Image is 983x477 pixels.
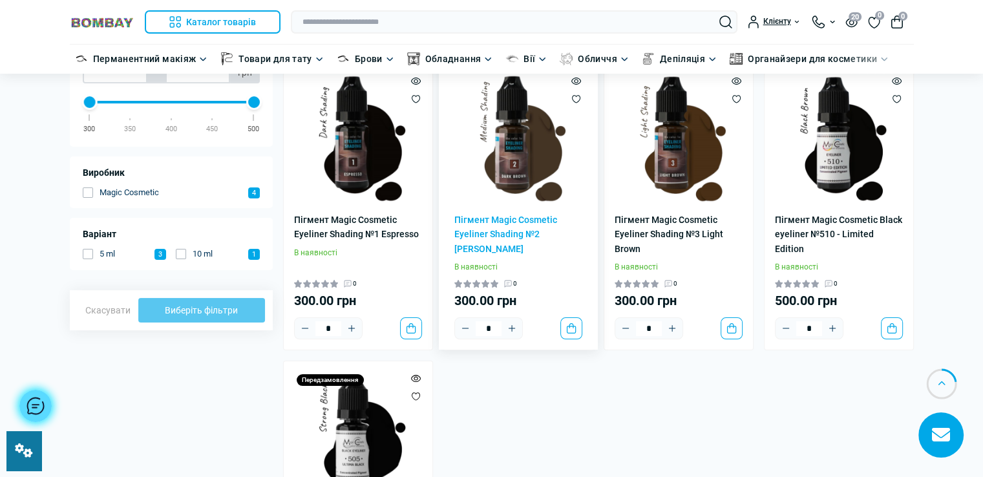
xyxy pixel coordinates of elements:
[100,186,159,199] span: Magic Cosmetic
[660,52,705,66] a: Депіляція
[615,74,743,202] img: Пігмент Magic Cosmetic Eyeliner Shading №3 Light Brown
[881,317,903,339] button: To cart
[615,213,743,256] a: Пігмент Magic Cosmetic Eyeliner Shading №3 Light Brown
[248,187,260,198] span: 4
[124,123,136,135] div: 350
[83,248,167,260] button: 5 ml 3
[411,391,421,401] button: Wishlist
[400,317,422,339] button: To cart
[75,52,88,65] img: Перманентний макіяж
[83,228,116,241] span: Варіант
[411,373,421,383] button: Quick view
[248,249,260,260] span: 1
[70,16,134,28] img: BOMBAY
[636,321,662,336] input: Quantity
[407,52,420,65] img: Обладнання
[571,94,581,104] button: Wishlist
[83,166,125,180] span: Виробник
[138,298,266,323] button: Виберіть фільтри
[868,15,880,29] a: 0
[775,294,903,307] div: 500.00 грн
[454,294,582,307] div: 300.00 грн
[732,76,741,86] button: Quick view
[295,318,315,339] button: Minus
[83,123,95,135] div: 300
[505,52,518,65] img: Вії
[294,74,422,202] img: Пігмент Magic Cosmetic Eyeliner Shading №1 Espresso
[154,249,166,260] span: 3
[176,248,260,260] button: 10 ml 1
[294,294,422,307] div: 300.00 грн
[246,94,262,110] div: Max
[145,10,281,34] button: Каталог товарів
[845,16,858,27] button: 20
[165,123,177,135] div: 400
[560,52,573,65] img: Обличчя
[849,12,861,21] span: 20
[748,52,877,66] a: Органайзери для косметики
[673,279,677,289] span: 0
[294,247,422,259] div: В наявності
[776,318,796,339] button: Minus
[315,321,341,336] input: Quantity
[193,248,213,260] span: 10 ml
[341,318,362,339] button: Plus
[93,52,196,66] a: Перманентний макіяж
[238,52,312,66] a: Товари для тату
[834,279,838,289] span: 0
[455,318,476,339] button: Minus
[892,94,902,104] button: Wishlist
[775,261,903,273] div: В наявності
[891,16,904,28] button: 0
[454,261,582,273] div: В наявності
[662,318,682,339] button: Plus
[642,52,655,65] img: Депіляція
[206,123,218,135] div: 450
[100,248,115,260] span: 5 ml
[775,74,903,202] img: Пігмент Magic Cosmetic Black eyeliner №510 - Limited Edition
[875,11,884,20] span: 0
[523,52,535,66] a: Вії
[82,94,98,110] div: Min
[502,318,522,339] button: Plus
[476,321,502,336] input: Quantity
[892,76,902,86] button: Quick view
[721,317,743,339] button: To cart
[83,186,260,199] button: Magic Cosmetic 4
[411,94,421,104] button: Wishlist
[355,52,383,66] a: Брови
[615,294,743,307] div: 300.00 грн
[796,321,822,336] input: Quantity
[732,94,741,104] button: Wishlist
[719,16,732,28] button: Search
[78,300,138,321] button: Скасувати
[297,374,364,386] div: Передзамовлення
[822,318,843,339] button: Plus
[898,12,907,21] span: 0
[513,279,517,289] span: 0
[730,52,743,65] img: Органайзери для косметики
[775,213,903,256] a: Пігмент Magic Cosmetic Black eyeliner №510 - Limited Edition
[294,213,422,242] a: Пігмент Magic Cosmetic Eyeliner Shading №1 Espresso
[615,318,636,339] button: Minus
[425,52,481,66] a: Обладнання
[337,52,350,65] img: Брови
[220,52,233,65] img: Товари для тату
[454,213,582,256] a: Пігмент Magic Cosmetic Eyeliner Shading №2 [PERSON_NAME]
[571,76,581,86] button: Quick view
[248,123,259,135] div: 500
[578,52,617,66] a: Обличчя
[615,261,743,273] div: В наявності
[560,317,582,339] button: To cart
[411,76,421,86] button: Quick view
[353,279,357,289] span: 0
[454,74,582,202] img: Пігмент Magic Cosmetic Eyeliner Shading №2 Dark Brown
